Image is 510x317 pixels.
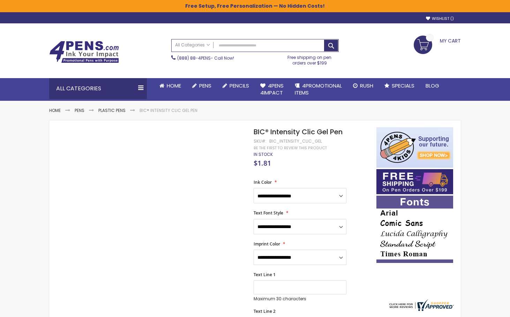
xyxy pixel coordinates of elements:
[360,82,373,89] span: Rush
[172,39,213,51] a: All Categories
[167,82,181,89] span: Home
[187,78,217,93] a: Pens
[280,52,339,66] div: Free shipping on pen orders over $199
[75,107,84,113] a: Pens
[140,108,197,113] li: BIC® Intensity Clic Gel Pen
[379,78,420,93] a: Specials
[177,55,211,61] a: (888) 88-4PENS
[269,138,322,144] div: bic_intensity_clic_gel
[388,307,454,312] a: 4pens.com certificate URL
[347,78,379,93] a: Rush
[177,55,234,61] span: - Call Now!
[254,152,273,157] div: Availability
[49,78,147,99] div: All Categories
[295,82,342,96] span: 4PROMOTIONAL ITEMS
[98,107,126,113] a: Plastic Pens
[199,82,211,89] span: Pens
[49,41,119,63] img: 4Pens Custom Pens and Promotional Products
[376,196,453,263] img: font-personalization-examples
[254,158,271,168] span: $1.81
[254,151,273,157] span: In stock
[426,16,454,21] a: Wishlist
[376,127,453,168] img: 4pens 4 kids
[254,179,272,185] span: Ink Color
[254,241,280,247] span: Imprint Color
[255,78,289,101] a: 4Pens4impact
[254,138,267,144] strong: SKU
[49,107,61,113] a: Home
[376,169,453,194] img: Free shipping on orders over $199
[289,78,347,101] a: 4PROMOTIONALITEMS
[260,82,284,96] span: 4Pens 4impact
[175,42,210,48] span: All Categories
[420,78,445,93] a: Blog
[426,82,439,89] span: Blog
[254,296,346,302] p: Maximum 30 characters
[254,210,283,216] span: Text Font Style
[254,127,343,137] span: BIC® Intensity Clic Gel Pen
[154,78,187,93] a: Home
[388,299,454,311] img: 4pens.com widget logo
[230,82,249,89] span: Pencils
[254,145,327,151] a: Be the first to review this product
[254,272,276,278] span: Text Line 1
[217,78,255,93] a: Pencils
[392,82,414,89] span: Specials
[254,308,276,314] span: Text Line 2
